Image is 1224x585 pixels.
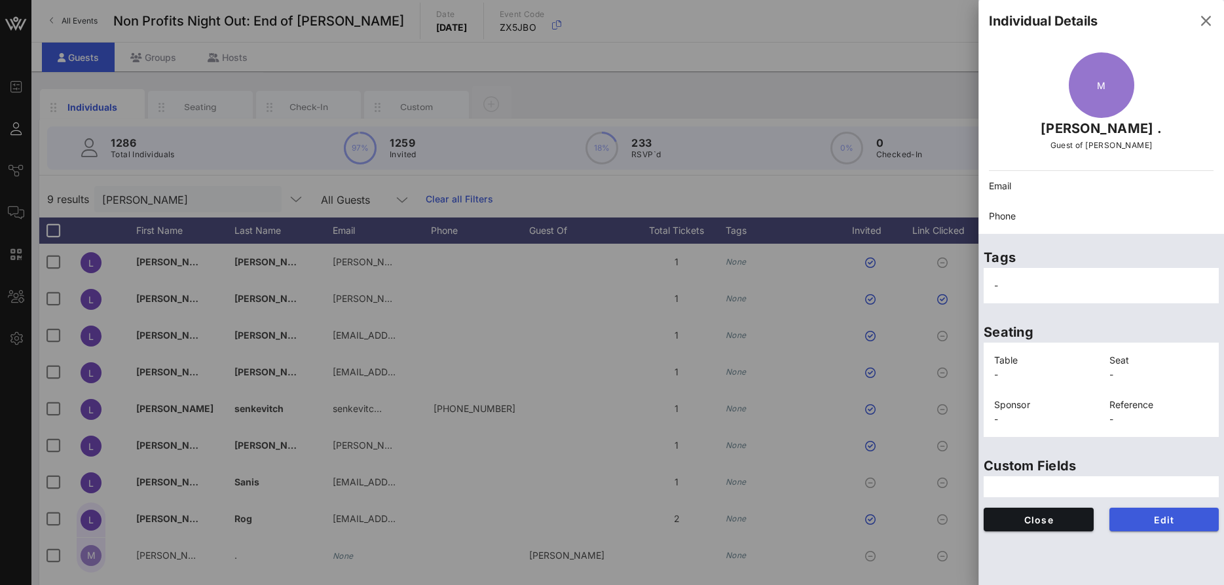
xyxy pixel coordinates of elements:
p: - [994,412,1094,426]
p: - [1109,368,1209,382]
button: Edit [1109,508,1219,531]
p: Sponsor [994,398,1094,412]
p: - [1109,412,1209,426]
p: Seating [984,322,1219,343]
p: Tags [984,247,1219,268]
span: M [1097,80,1105,91]
p: [PERSON_NAME] . [989,118,1214,139]
p: Phone [989,209,1214,223]
p: Guest of [PERSON_NAME] [989,139,1214,152]
div: Individual Details [989,11,1098,31]
span: - [994,280,998,291]
p: Email [989,179,1214,193]
p: Table [994,353,1094,368]
p: Custom Fields [984,455,1219,476]
span: Close [994,514,1083,525]
p: Reference [1109,398,1209,412]
button: Close [984,508,1094,531]
span: Edit [1120,514,1209,525]
p: Seat [1109,353,1209,368]
p: - [994,368,1094,382]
